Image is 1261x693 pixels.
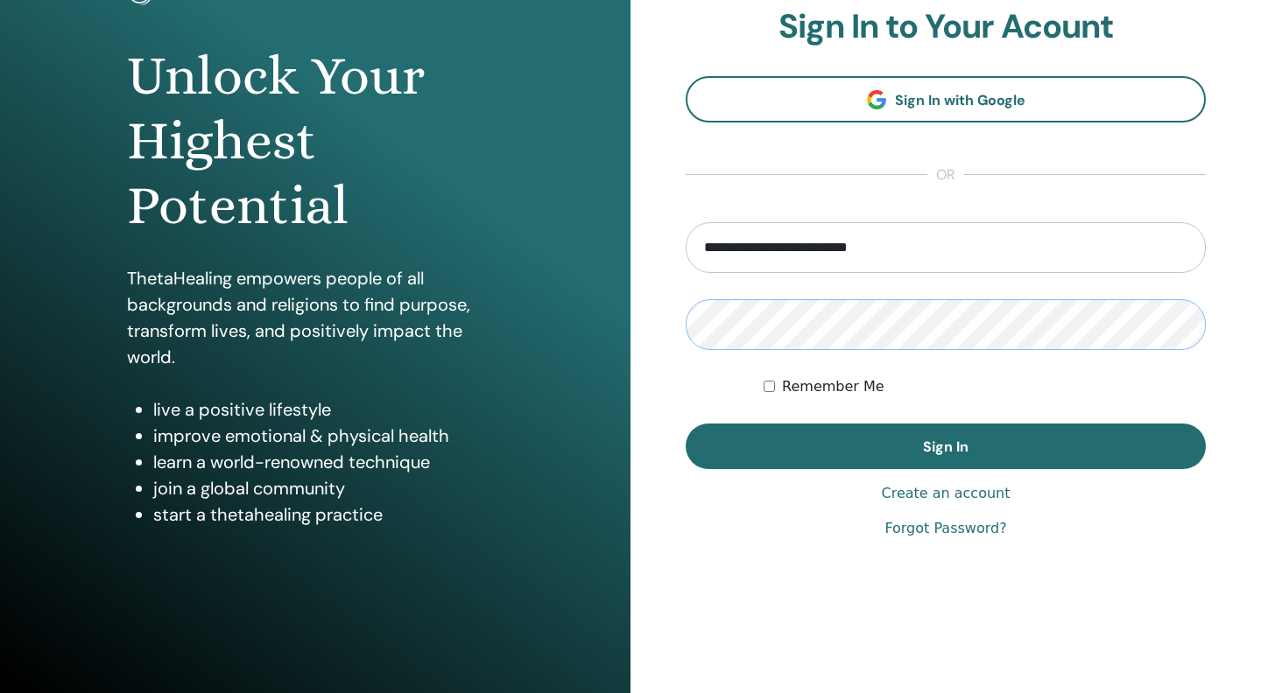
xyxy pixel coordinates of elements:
li: live a positive lifestyle [153,396,504,423]
span: Sign In [923,437,969,456]
label: Remember Me [782,376,884,397]
a: Forgot Password? [884,518,1006,539]
a: Create an account [881,483,1010,504]
li: start a thetahealing practice [153,501,504,528]
span: Sign In with Google [895,91,1025,109]
h2: Sign In to Your Acount [686,7,1206,47]
div: Keep me authenticated indefinitely or until I manually logout [764,376,1206,397]
p: ThetaHealing empowers people of all backgrounds and religions to find purpose, transform lives, a... [127,265,504,370]
li: learn a world-renowned technique [153,449,504,475]
li: join a global community [153,475,504,501]
li: improve emotional & physical health [153,423,504,449]
span: or [927,164,964,185]
button: Sign In [686,423,1206,469]
a: Sign In with Google [686,76,1206,122]
h1: Unlock Your Highest Potential [127,44,504,239]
